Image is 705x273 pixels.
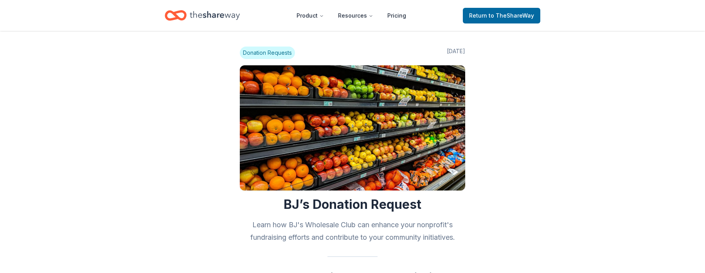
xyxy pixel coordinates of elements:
[463,8,540,23] a: Returnto TheShareWay
[240,219,465,244] h2: Learn how BJ's Wholesale Club can enhance your nonprofit's fundraising efforts and contribute to ...
[240,197,465,212] h1: BJ’s Donation Request
[240,47,295,59] span: Donation Requests
[240,65,465,190] img: Image for BJ’s Donation Request
[447,47,465,59] span: [DATE]
[469,11,534,20] span: Return
[165,6,240,25] a: Home
[290,8,330,23] button: Product
[381,8,412,23] a: Pricing
[332,8,379,23] button: Resources
[290,6,412,25] nav: Main
[489,12,534,19] span: to TheShareWay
